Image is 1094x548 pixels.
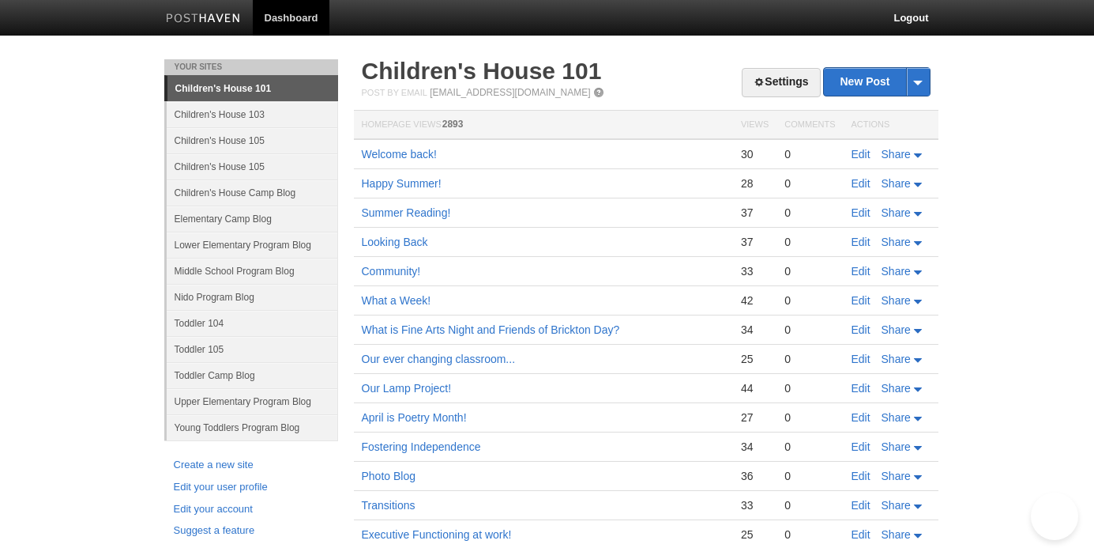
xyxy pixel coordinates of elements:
a: April is Poetry Month! [362,411,467,424]
div: 25 [741,352,769,366]
span: Share [882,411,911,424]
span: Share [882,470,911,482]
img: Posthaven-bar [166,13,241,25]
div: 33 [741,264,769,278]
div: 0 [784,235,835,249]
a: Edit [852,177,870,190]
th: Actions [844,111,938,140]
div: 44 [741,381,769,395]
a: Edit your user profile [174,479,329,496]
a: Toddler Camp Blog [167,362,338,388]
div: 25 [741,527,769,542]
a: Edit [852,148,870,161]
a: What is Fine Arts Night and Friends of Brickton Day? [362,323,620,336]
iframe: Help Scout Beacon - Open [1031,493,1078,540]
div: 0 [784,264,835,278]
a: Executive Functioning at work! [362,528,512,541]
a: Lower Elementary Program Blog [167,232,338,258]
a: Our Lamp Project! [362,382,452,395]
a: Looking Back [362,236,428,248]
span: Share [882,353,911,365]
a: Community! [362,265,421,278]
a: Edit [852,382,870,395]
div: 0 [784,440,835,454]
th: Comments [776,111,843,140]
span: Share [882,323,911,336]
a: Edit [852,353,870,365]
a: Elementary Camp Blog [167,206,338,232]
div: 34 [741,323,769,337]
a: Children's House Camp Blog [167,180,338,206]
a: Children's House 105 [167,153,338,180]
span: Share [882,382,911,395]
div: 0 [784,352,835,366]
a: Create a new site [174,457,329,474]
a: Children's House 101 [362,58,602,84]
a: Edit [852,265,870,278]
a: Edit [852,323,870,336]
a: Transitions [362,499,415,512]
a: Edit [852,440,870,453]
a: Edit [852,294,870,307]
a: Welcome back! [362,148,437,161]
div: 0 [784,293,835,308]
a: Upper Elementary Program Blog [167,388,338,414]
div: 0 [784,527,835,542]
a: Edit your account [174,501,329,518]
div: 0 [784,381,835,395]
a: Edit [852,206,870,219]
span: Share [882,206,911,219]
th: Views [733,111,776,140]
a: What a Week! [362,294,431,307]
span: Share [882,440,911,453]
span: Share [882,177,911,190]
a: Happy Summer! [362,177,442,190]
div: 36 [741,469,769,483]
a: Suggest a feature [174,523,329,539]
div: 0 [784,323,835,337]
a: Photo Blog [362,470,416,482]
li: Your Sites [164,59,338,75]
div: 0 [784,410,835,425]
a: Edit [852,236,870,248]
a: New Post [824,68,929,96]
a: Summer Reading! [362,206,451,219]
span: Share [882,499,911,512]
a: [EMAIL_ADDRESS][DOMAIN_NAME] [430,87,590,98]
div: 0 [784,147,835,161]
div: 30 [741,147,769,161]
div: 0 [784,206,835,220]
span: 2893 [442,119,464,130]
div: 37 [741,206,769,220]
span: Share [882,528,911,541]
span: Share [882,148,911,161]
span: Share [882,294,911,307]
a: Children's House 103 [167,101,338,127]
a: Edit [852,499,870,512]
a: Nido Program Blog [167,284,338,310]
div: 42 [741,293,769,308]
div: 0 [784,498,835,512]
div: 27 [741,410,769,425]
div: 33 [741,498,769,512]
a: Edit [852,470,870,482]
span: Post by Email [362,88,427,97]
a: Children's House 101 [167,76,338,101]
div: 0 [784,176,835,191]
div: 0 [784,469,835,483]
a: Settings [742,68,820,97]
a: Young Toddlers Program Blog [167,414,338,440]
th: Homepage Views [354,111,733,140]
div: 34 [741,440,769,454]
span: Share [882,236,911,248]
a: Our ever changing classroom... [362,353,516,365]
a: Middle School Program Blog [167,258,338,284]
div: 28 [741,176,769,191]
a: Edit [852,528,870,541]
a: Toddler 104 [167,310,338,336]
a: Edit [852,411,870,424]
a: Fostering Independence [362,440,481,453]
span: Share [882,265,911,278]
a: Children's House 105 [167,127,338,153]
div: 37 [741,235,769,249]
